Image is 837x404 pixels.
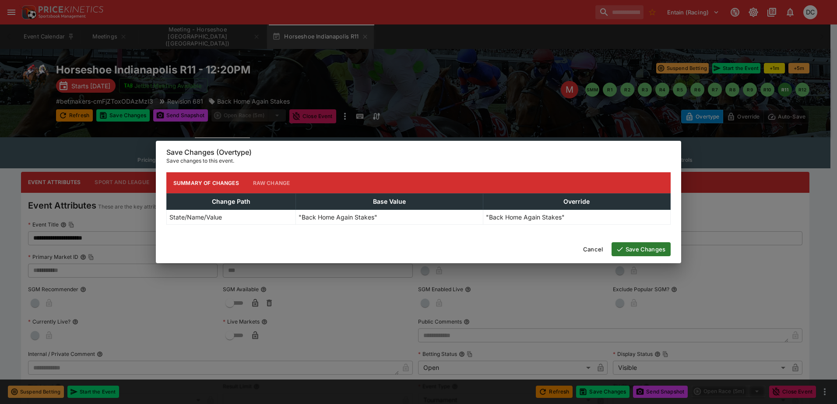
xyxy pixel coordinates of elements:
[483,210,670,225] td: "Back Home Again Stakes"
[166,172,246,193] button: Summary of Changes
[166,148,671,157] h6: Save Changes (Overtype)
[612,242,671,256] button: Save Changes
[246,172,297,193] button: Raw Change
[166,157,671,165] p: Save changes to this event.
[295,210,483,225] td: "Back Home Again Stakes"
[295,194,483,210] th: Base Value
[578,242,608,256] button: Cancel
[169,212,222,222] p: State/Name/Value
[483,194,670,210] th: Override
[167,194,296,210] th: Change Path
